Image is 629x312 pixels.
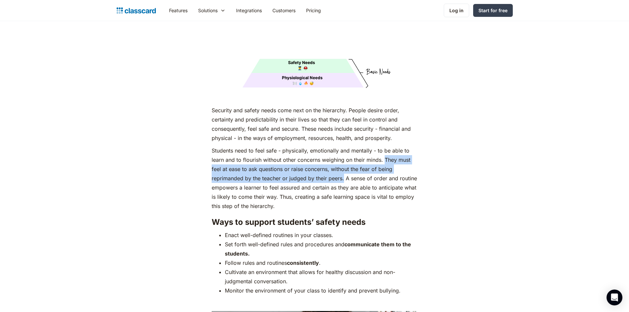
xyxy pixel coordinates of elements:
[164,3,193,18] a: Features
[212,93,417,102] p: ‍
[225,230,417,240] li: Enact well-defined routines in your classes.
[301,3,326,18] a: Pricing
[225,258,417,267] li: Follow rules and routines .
[267,3,301,18] a: Customers
[449,7,464,14] div: Log in
[225,286,417,295] li: Monitor the environment of your class to identify and prevent bullying.
[287,260,319,266] strong: consistently
[478,7,507,14] div: Start for free
[225,240,417,258] li: Set forth well-defined rules and procedures and
[212,106,417,143] p: Security and safety needs come next on the hierarchy. People desire order, certainty and predicta...
[193,3,231,18] div: Solutions
[212,298,417,308] p: ‍
[117,6,156,15] a: home
[473,4,513,17] a: Start for free
[198,7,218,14] div: Solutions
[231,3,267,18] a: Integrations
[212,146,417,211] p: Students need to feel safe - physically, emotionally and mentally - to be able to learn and to fl...
[444,4,469,17] a: Log in
[225,267,417,286] li: Cultivate an environment that allows for healthy discussion and non-judgmental conversation.
[225,241,411,257] strong: communicate them to the students.
[607,290,622,305] div: Open Intercom Messenger
[212,217,417,227] h3: Ways to support students’ safety needs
